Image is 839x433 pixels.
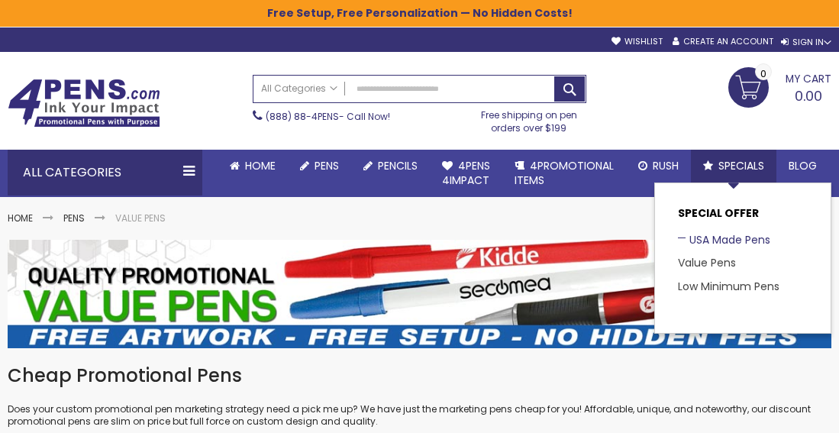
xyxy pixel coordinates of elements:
a: (888) 88-4PENS [266,110,339,123]
a: All Categories [253,76,345,101]
span: Blog [789,158,817,173]
a: Home [218,150,288,183]
div: Free shipping on pen orders over $199 [471,103,587,134]
a: 0.00 0 [728,67,831,105]
span: Pens [315,158,339,173]
a: Home [8,212,33,225]
span: 4Pens 4impact [442,158,490,188]
span: 4PROMOTIONAL ITEMS [515,158,614,188]
a: Blog [776,150,829,183]
a: Pencils [351,150,430,183]
a: 4PROMOTIONALITEMS [502,150,626,197]
span: Home [245,158,276,173]
a: Create an Account [673,36,773,47]
img: Value Pens [8,240,831,348]
strong: Value Pens [115,212,166,225]
a: USA Made Pens [678,232,770,247]
span: Pencils [378,158,418,173]
a: Value Pens [678,255,736,270]
h1: Cheap Promotional Pens [8,364,831,388]
a: Rush [626,150,691,183]
span: All Categories [261,82,337,95]
span: - Call Now! [266,110,390,123]
iframe: Google Customer Reviews [713,392,839,433]
img: 4Pens Custom Pens and Promotional Products [8,79,160,128]
span: Rush [653,158,679,173]
div: Does your custom promotional pen marketing strategy need a pick me up? We have just the marketing... [8,364,831,428]
a: Pens [288,150,351,183]
span: Specials [718,158,764,173]
a: 4Pens4impact [430,150,502,197]
a: Wishlist [612,36,663,47]
div: All Categories [8,150,202,195]
span: 0 [760,66,766,81]
p: SPECIAL OFFER [678,206,781,228]
span: 0.00 [795,86,822,105]
a: Pens [63,212,85,225]
a: Specials [691,150,776,183]
div: Sign In [781,37,831,48]
a: Low Minimum Pens [678,279,779,294]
